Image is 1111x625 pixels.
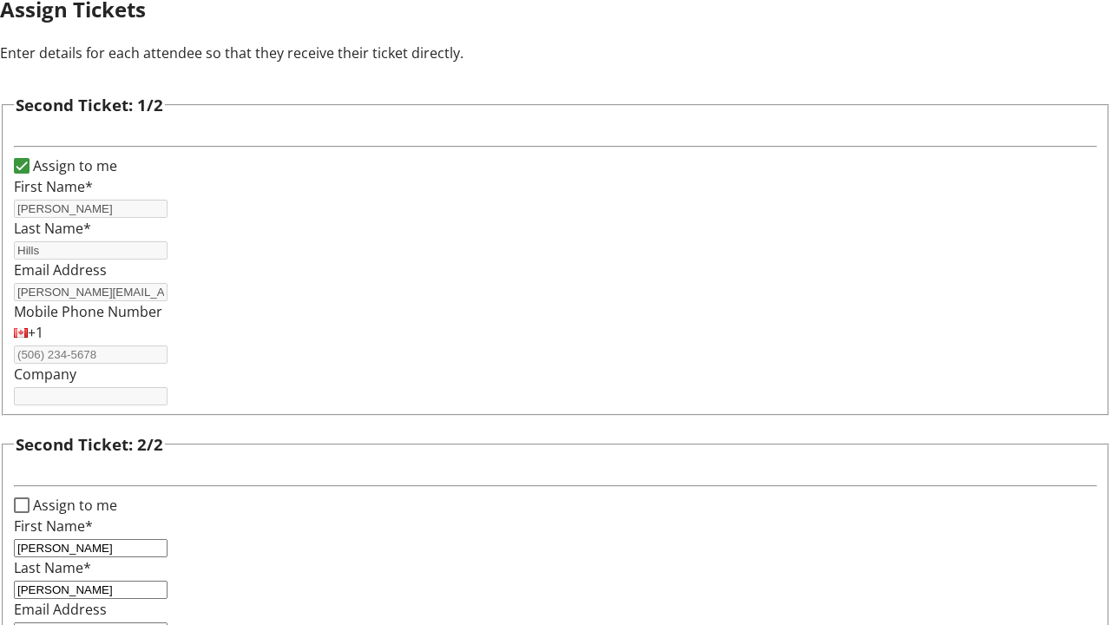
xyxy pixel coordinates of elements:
[14,219,91,238] label: Last Name*
[14,365,76,384] label: Company
[14,600,107,619] label: Email Address
[16,93,163,117] h3: Second Ticket: 1/2
[14,345,168,364] input: (506) 234-5678
[30,155,117,176] label: Assign to me
[14,260,107,280] label: Email Address
[16,432,163,457] h3: Second Ticket: 2/2
[30,495,117,516] label: Assign to me
[14,558,91,577] label: Last Name*
[14,302,162,321] label: Mobile Phone Number
[14,516,93,536] label: First Name*
[14,177,93,196] label: First Name*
